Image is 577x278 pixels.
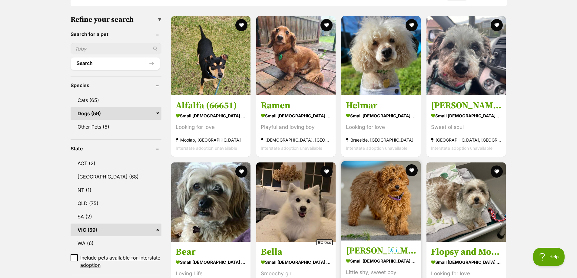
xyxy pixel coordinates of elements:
a: QLD (75) [71,197,161,210]
div: Playful and loving boy [261,123,331,131]
a: Helmar small [DEMOGRAPHIC_DATA] Dog Looking for love Braeside, [GEOGRAPHIC_DATA] Interstate adopt... [341,95,421,157]
header: State [71,146,161,151]
img: Ramen - Dachshund (Miniature Long Haired) Dog [256,16,336,95]
strong: small [DEMOGRAPHIC_DATA] Dog [431,111,501,120]
h3: Helmar [346,100,416,111]
header: Search for a pet [71,31,161,37]
button: favourite [491,165,503,178]
div: Looking for love [346,123,416,131]
img: Bella - Japanese Spitz Dog [256,162,336,242]
h3: Ramen [261,100,331,111]
strong: small [DEMOGRAPHIC_DATA] Dog [346,111,416,120]
img: Bear - Maltese Dog [171,162,250,242]
a: Ramen small [DEMOGRAPHIC_DATA] Dog Playful and loving boy [DEMOGRAPHIC_DATA], [GEOGRAPHIC_DATA] I... [256,95,336,157]
a: ACT (2) [71,157,161,170]
header: Species [71,83,161,88]
a: Include pets available for interstate adoption [71,254,161,269]
a: WA (6) [71,237,161,250]
span: Interstate adoption unavailable [176,146,237,151]
strong: small [DEMOGRAPHIC_DATA] Dog [261,111,331,120]
strong: [DEMOGRAPHIC_DATA], [GEOGRAPHIC_DATA] [261,136,331,144]
span: Interstate adoption unavailable [261,146,322,151]
strong: small [DEMOGRAPHIC_DATA] Dog [176,111,246,120]
button: favourite [406,164,418,176]
a: [PERSON_NAME] small [DEMOGRAPHIC_DATA] Dog Sweet ol soul [GEOGRAPHIC_DATA], [GEOGRAPHIC_DATA] Int... [426,95,506,157]
strong: Moolap, [GEOGRAPHIC_DATA] [176,136,246,144]
iframe: Help Scout Beacon - Open [533,248,565,266]
strong: small [DEMOGRAPHIC_DATA] Dog [431,258,501,267]
h3: Refine your search [71,15,161,24]
button: Search [71,57,160,70]
span: Interstate adoption unavailable [431,146,492,151]
input: Toby [71,43,161,54]
a: SA (2) [71,210,161,223]
a: VIC (59) [71,224,161,236]
a: Alfalfa (66651) small [DEMOGRAPHIC_DATA] Dog Looking for love Moolap, [GEOGRAPHIC_DATA] Interstat... [171,95,250,157]
button: favourite [235,19,247,31]
a: Other Pets (5) [71,120,161,133]
h3: Flopsy and Mopsy [431,246,501,258]
span: Interstate adoption unavailable [346,146,407,151]
button: favourite [320,19,333,31]
button: favourite [406,19,418,31]
h3: Bear [176,246,246,258]
img: Quade - Poodle (Toy) Dog [341,161,421,240]
img: Helmar - Poodle Dog [341,16,421,95]
a: NT (1) [71,184,161,196]
img: Flopsy and Mopsy - Maltese x Shih Tzu Dog [426,162,506,242]
button: favourite [320,165,333,178]
a: [GEOGRAPHIC_DATA] (68) [71,170,161,183]
a: Dogs (59) [71,107,161,120]
div: Looking for love [176,123,246,131]
div: Looking for love [431,270,501,278]
button: favourite [235,165,247,178]
strong: Braeside, [GEOGRAPHIC_DATA] [346,136,416,144]
strong: small [DEMOGRAPHIC_DATA] Dog [176,258,246,267]
h3: [PERSON_NAME] [431,100,501,111]
iframe: Advertisement [178,248,399,275]
h3: Alfalfa (66651) [176,100,246,111]
span: Close [316,239,333,245]
img: Alfalfa (66651) - Australian Kelpie x Whippet Dog [171,16,250,95]
img: Candice - Maltese x Jack Russell Terrier Dog [426,16,506,95]
span: Include pets available for interstate adoption [80,254,161,269]
div: Sweet ol soul [431,123,501,131]
strong: [GEOGRAPHIC_DATA], [GEOGRAPHIC_DATA] [431,136,501,144]
button: favourite [491,19,503,31]
div: Loving Life [176,270,246,278]
a: Cats (65) [71,94,161,106]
